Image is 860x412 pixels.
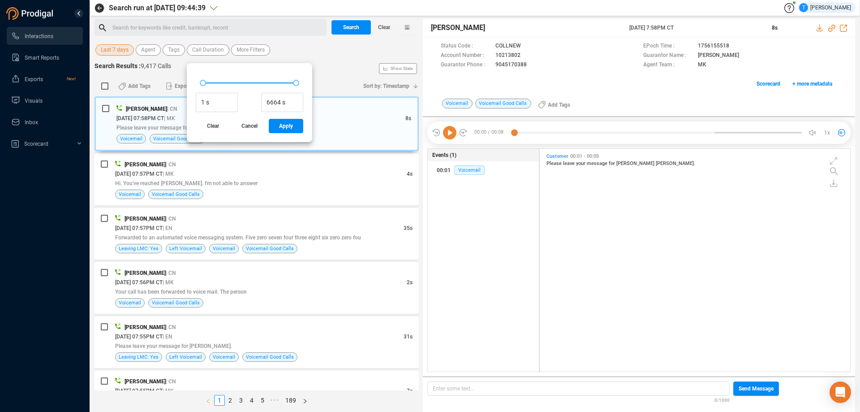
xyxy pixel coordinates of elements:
[116,125,233,131] span: Please leave your message for [PERSON_NAME].
[468,126,514,139] span: 00:00 / 00:08
[214,395,225,406] li: 1
[101,44,129,56] span: Last 7 days
[25,33,53,39] span: Interactions
[119,244,159,253] span: Leaving LMC: Yes
[215,395,224,405] a: 1
[246,353,294,361] span: Voicemail Good Calls
[441,51,491,61] span: Account Number :
[643,51,693,61] span: Guarantor Name :
[192,44,224,56] span: Call Duration
[120,134,142,143] span: Voicemail
[115,225,163,231] span: [DATE] 07:57PM CT
[11,91,76,109] a: Visuals
[125,270,166,276] span: [PERSON_NAME]
[772,25,778,31] span: 8s
[153,134,201,143] span: Voicemail Good Calls
[441,42,491,51] span: Status Code :
[164,115,175,121] span: | MK
[548,98,570,112] span: Add Tags
[95,62,141,69] span: Search Results :
[363,79,409,93] span: Sort by: Timestamp
[95,208,419,260] div: [PERSON_NAME]| CN[DATE] 07:57PM CT| EN35sForwarded to an automated voice messaging system. Five z...
[163,44,185,56] button: Tags
[25,98,43,104] span: Visuals
[568,153,601,159] span: 00:01 - 00:05
[6,7,56,20] img: prodigal-logo
[166,378,176,385] span: | CN
[115,289,247,295] span: Your call has been forwarded to voice mail. The person
[7,113,83,131] li: Inbox
[24,141,48,147] span: Scorecard
[7,27,83,45] li: Interactions
[407,171,413,177] span: 4s
[231,44,270,56] button: More Filters
[115,279,163,286] span: [DATE] 07:56PM CT
[225,395,236,406] li: 2
[11,48,76,66] a: Smart Reports
[152,190,200,199] span: Voicemail Good Calls
[119,353,159,361] span: Leaving LMC: Yes
[11,70,76,88] a: ExportsNew!
[175,79,190,93] span: Export
[152,299,200,307] span: Voicemail Good Calls
[163,388,174,394] span: | MK
[166,270,176,276] span: | CN
[378,20,390,35] span: Clear
[405,115,411,121] span: 8s
[67,70,76,88] span: New!
[236,395,246,406] li: 3
[187,44,229,56] button: Call Duration
[802,3,805,12] span: T
[358,79,419,93] button: Sort by: Timestamp
[546,160,563,166] span: Please
[202,395,214,406] button: left
[7,70,83,88] li: Exports
[268,395,282,406] span: •••
[166,324,176,330] span: | CN
[739,382,774,396] span: Send Message
[299,395,311,406] li: Next Page
[25,55,59,61] span: Smart Reports
[283,395,299,405] a: 189
[128,79,150,93] span: Add Tags
[454,165,485,175] span: Voicemail
[125,161,166,168] span: [PERSON_NAME]
[7,91,83,109] li: Visuals
[119,299,141,307] span: Voicemail
[113,79,156,93] button: Add Tags
[698,61,706,70] span: MK
[544,151,850,371] div: grid
[757,77,780,91] span: Scorecard
[7,48,83,66] li: Smart Reports
[268,395,282,406] li: Next 5 Pages
[169,353,202,361] span: Left Voicemail
[343,20,359,35] span: Search
[163,171,174,177] span: | MK
[11,113,76,131] a: Inbox
[213,353,235,361] span: Voicemail
[115,180,258,186] span: Hi. You've reached [PERSON_NAME]. I'm not able to answer
[431,22,485,33] span: [PERSON_NAME]
[437,163,451,178] div: 00:01
[391,15,413,122] span: Show Stats
[629,24,761,32] span: [DATE] 7:58PM CT
[95,262,419,314] div: [PERSON_NAME]| CN[DATE] 07:56PM CT| MK2sYour call has been forwarded to voice mail. The personVoi...
[196,119,230,133] button: Clear
[258,395,267,405] a: 5
[136,44,161,56] button: Agent
[169,244,202,253] span: Left Voicemail
[202,395,214,406] li: Previous Page
[163,279,174,286] span: | MK
[25,76,43,82] span: Exports
[609,160,616,166] span: for
[407,388,413,394] span: 7s
[160,79,196,93] button: Export
[163,334,172,340] span: | EN
[206,399,211,404] span: left
[282,395,299,406] li: 189
[824,126,830,140] span: 1x
[115,343,232,349] span: Please leave your message for [PERSON_NAME].
[428,161,539,179] button: 00:01Voicemail
[404,334,413,340] span: 31s
[331,20,371,35] button: Search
